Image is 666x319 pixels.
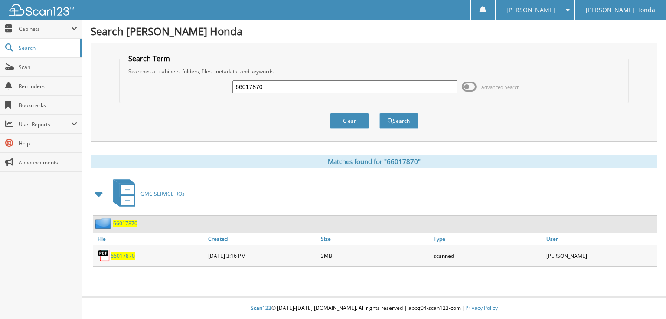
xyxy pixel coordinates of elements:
button: Clear [330,113,369,129]
a: Created [206,233,319,245]
span: Advanced Search [481,84,520,90]
span: [PERSON_NAME] Honda [586,7,655,13]
div: [PERSON_NAME] [544,247,657,264]
div: 3MB [319,247,431,264]
span: Cabinets [19,25,71,33]
span: Search [19,44,76,52]
img: folder2.png [95,218,113,229]
a: Privacy Policy [465,304,498,312]
a: 66017870 [111,252,135,260]
div: scanned [431,247,544,264]
img: PDF.png [98,249,111,262]
legend: Search Term [124,54,174,63]
span: Reminders [19,82,77,90]
div: Matches found for "66017870" [91,155,657,168]
span: Scan [19,63,77,71]
div: [DATE] 3:16 PM [206,247,319,264]
a: Type [431,233,544,245]
span: Help [19,140,77,147]
span: Announcements [19,159,77,166]
a: GMC SERVICE ROs [108,177,185,211]
a: 66017870 [113,220,137,227]
h1: Search [PERSON_NAME] Honda [91,24,657,38]
span: GMC SERVICE ROs [140,190,185,197]
span: Scan123 [251,304,271,312]
a: File [93,233,206,245]
span: Bookmarks [19,102,77,109]
span: User Reports [19,121,71,128]
button: Search [379,113,418,129]
div: © [DATE]-[DATE] [DOMAIN_NAME]. All rights reserved | appg04-scan123-com | [82,298,666,319]
a: User [544,233,657,245]
img: scan123-logo-white.svg [9,4,74,16]
div: Searches all cabinets, folders, files, metadata, and keywords [124,68,624,75]
span: [PERSON_NAME] [506,7,555,13]
iframe: Chat Widget [623,277,666,319]
a: Size [319,233,431,245]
